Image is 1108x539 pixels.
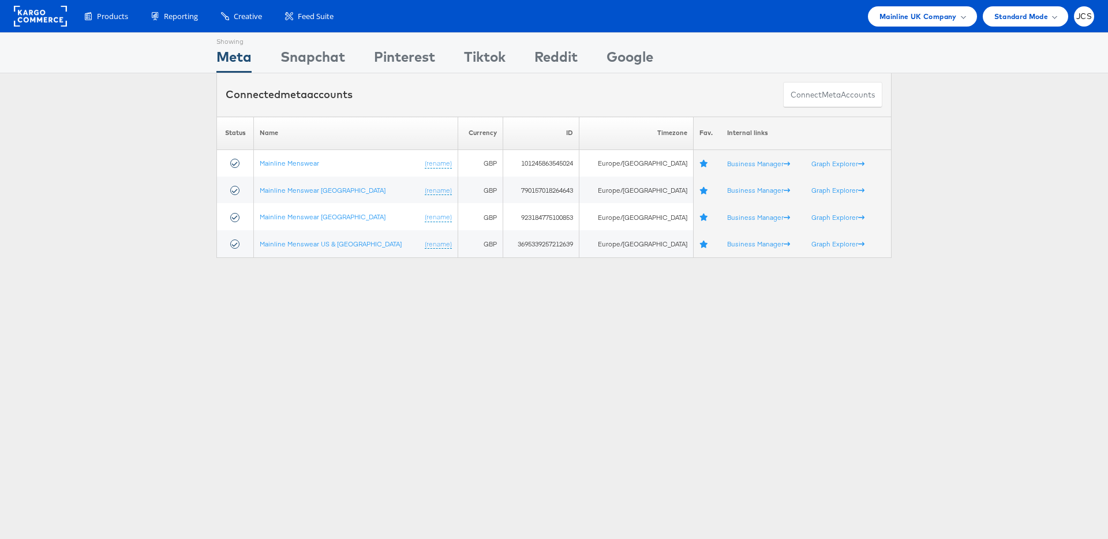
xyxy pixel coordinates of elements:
td: GBP [458,230,503,257]
a: (rename) [424,239,451,249]
a: (rename) [424,158,451,168]
button: ConnectmetaAccounts [783,82,882,108]
div: Tiktok [464,47,506,73]
td: Europe/[GEOGRAPHIC_DATA] [579,230,693,257]
a: Mainline Menswear US & [GEOGRAPHIC_DATA] [260,239,402,248]
th: Timezone [579,117,693,149]
a: Graph Explorer [811,185,864,194]
th: Name [254,117,458,149]
td: 923184775100853 [503,203,579,230]
div: Pinterest [374,47,435,73]
div: Connected accounts [226,87,353,102]
th: Currency [458,117,503,149]
span: meta [280,88,307,101]
a: (rename) [424,212,451,222]
td: 3695339257212639 [503,230,579,257]
td: GBP [458,149,503,177]
span: Products [97,11,128,22]
div: Meta [216,47,252,73]
span: Standard Mode [994,10,1048,23]
td: Europe/[GEOGRAPHIC_DATA] [579,203,693,230]
td: GBP [458,177,503,204]
span: meta [822,89,841,100]
div: Reddit [534,47,578,73]
div: Snapchat [280,47,345,73]
td: 790157018264643 [503,177,579,204]
td: Europe/[GEOGRAPHIC_DATA] [579,177,693,204]
td: GBP [458,203,503,230]
a: Business Manager [727,159,790,167]
th: Status [217,117,254,149]
td: Europe/[GEOGRAPHIC_DATA] [579,149,693,177]
td: 101245863545024 [503,149,579,177]
a: Mainline Menswear [260,158,319,167]
div: Google [607,47,653,73]
a: (rename) [424,185,451,195]
span: Reporting [164,11,198,22]
a: Graph Explorer [811,239,864,248]
a: Business Manager [727,239,790,248]
a: Mainline Menswear [GEOGRAPHIC_DATA] [260,212,385,220]
span: Mainline UK Company [879,10,957,23]
a: Business Manager [727,212,790,221]
a: Graph Explorer [811,212,864,221]
span: JCS [1076,13,1092,20]
a: Business Manager [727,185,790,194]
span: Feed Suite [298,11,334,22]
div: Showing [216,33,252,47]
a: Graph Explorer [811,159,864,167]
a: Mainline Menswear [GEOGRAPHIC_DATA] [260,185,385,194]
th: ID [503,117,579,149]
span: Creative [234,11,262,22]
